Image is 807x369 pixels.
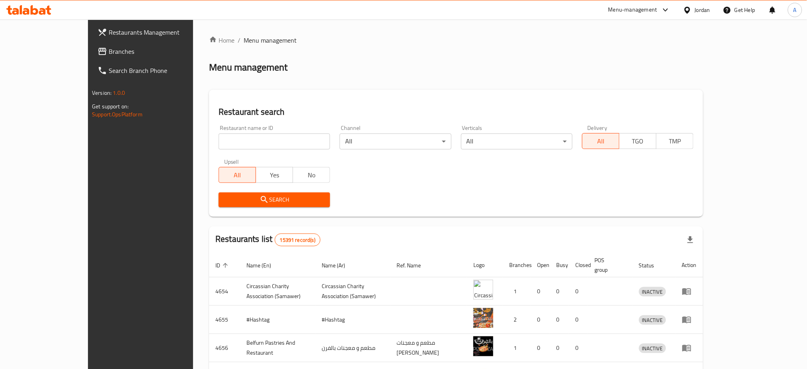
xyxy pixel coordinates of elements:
td: 0 [550,277,569,306]
button: All [219,167,256,183]
h2: Menu management [209,61,287,74]
span: INACTIVE [639,287,666,296]
td: #Hashtag [315,306,391,334]
td: 0 [569,277,588,306]
td: مطعم و معجنات [PERSON_NAME] [391,334,467,362]
button: TGO [619,133,657,149]
div: Total records count [275,234,320,246]
td: 1 [503,334,531,362]
h2: Restaurants list [215,233,320,246]
img: Belfurn Pastries And Restaurant [473,336,493,356]
span: Get support on: [92,101,129,112]
span: 1.0.0 [113,88,125,98]
td: 0 [550,334,569,362]
span: TGO [623,135,653,147]
div: Menu-management [608,5,657,15]
span: All [222,169,253,181]
button: Search [219,192,330,207]
td: 0 [531,306,550,334]
input: Search for restaurant name or ID.. [219,133,330,149]
td: 4654 [209,277,240,306]
td: 4656 [209,334,240,362]
span: No [296,169,327,181]
button: All [582,133,619,149]
td: Belfurn Pastries And Restaurant [240,334,315,362]
th: Logo [467,253,503,277]
span: Name (En) [246,261,281,270]
td: مطعم و معجنات بالفرن [315,334,391,362]
div: All [340,133,451,149]
td: 0 [569,306,588,334]
li: / [238,35,240,45]
td: 4655 [209,306,240,334]
nav: breadcrumb [209,35,703,45]
td: 0 [569,334,588,362]
a: Branches [91,42,223,61]
label: Delivery [588,125,608,131]
div: Menu [682,315,697,324]
span: INACTIVE [639,344,666,353]
th: Busy [550,253,569,277]
td: ​Circassian ​Charity ​Association​ (Samawer) [315,277,391,306]
span: Search Branch Phone [109,66,217,75]
div: Menu [682,343,697,353]
span: Restaurants Management [109,27,217,37]
td: 0 [531,334,550,362]
span: Ref. Name [397,261,432,270]
th: Branches [503,253,531,277]
span: Search [225,195,324,205]
div: All [461,133,573,149]
div: Jordan [695,6,710,14]
th: Action [676,253,703,277]
span: Menu management [244,35,297,45]
th: Closed [569,253,588,277]
td: 1 [503,277,531,306]
h2: Restaurant search [219,106,694,118]
a: Search Branch Phone [91,61,223,80]
span: Name (Ar) [322,261,356,270]
span: Yes [259,169,290,181]
span: TMP [660,135,690,147]
span: A [793,6,797,14]
span: ID [215,261,231,270]
div: Export file [681,230,700,249]
a: Restaurants Management [91,23,223,42]
button: Yes [256,167,293,183]
span: POS group [594,255,623,275]
span: Version: [92,88,111,98]
label: Upsell [224,159,239,165]
td: 0 [531,277,550,306]
span: Status [639,261,665,270]
span: INACTIVE [639,316,666,325]
img: ​Circassian ​Charity ​Association​ (Samawer) [473,280,493,300]
span: Branches [109,47,217,56]
td: 2 [503,306,531,334]
a: Support.OpsPlatform [92,109,143,120]
span: 15391 record(s) [275,236,320,244]
img: #Hashtag [473,308,493,328]
td: 0 [550,306,569,334]
button: TMP [656,133,694,149]
td: #Hashtag [240,306,315,334]
td: ​Circassian ​Charity ​Association​ (Samawer) [240,277,315,306]
button: No [293,167,330,183]
div: Menu [682,287,697,296]
th: Open [531,253,550,277]
span: All [586,135,616,147]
